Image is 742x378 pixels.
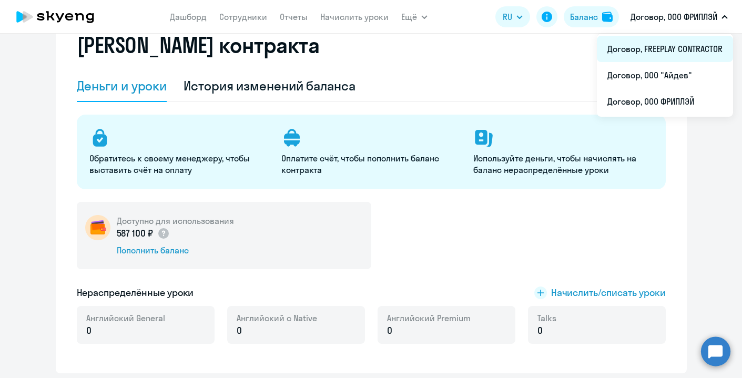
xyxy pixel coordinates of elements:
[86,324,92,338] span: 0
[401,6,428,27] button: Ещё
[537,312,556,324] span: Talks
[237,312,317,324] span: Английский с Native
[387,312,471,324] span: Английский Premium
[602,12,613,22] img: balance
[170,12,207,22] a: Дашборд
[320,12,389,22] a: Начислить уроки
[117,244,234,256] div: Пополнить баланс
[86,312,165,324] span: Английский General
[401,11,417,23] span: Ещё
[625,4,733,29] button: Договор, ООО ФРИПЛЭЙ
[387,324,392,338] span: 0
[77,77,167,94] div: Деньги и уроки
[77,286,194,300] h5: Нераспределённые уроки
[184,77,355,94] div: История изменений баланса
[117,215,234,227] h5: Доступно для использования
[570,11,598,23] div: Баланс
[564,6,619,27] button: Балансbalance
[537,324,543,338] span: 0
[473,152,653,176] p: Используйте деньги, чтобы начислять на баланс нераспределённые уроки
[503,11,512,23] span: RU
[117,227,170,240] p: 587 100 ₽
[597,34,733,117] ul: Ещё
[280,12,308,22] a: Отчеты
[77,33,320,58] h2: [PERSON_NAME] контракта
[219,12,267,22] a: Сотрудники
[551,286,666,300] span: Начислить/списать уроки
[281,152,461,176] p: Оплатите счёт, чтобы пополнить баланс контракта
[237,324,242,338] span: 0
[89,152,269,176] p: Обратитесь к своему менеджеру, чтобы выставить счёт на оплату
[85,215,110,240] img: wallet-circle.png
[631,11,717,23] p: Договор, ООО ФРИПЛЭЙ
[495,6,530,27] button: RU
